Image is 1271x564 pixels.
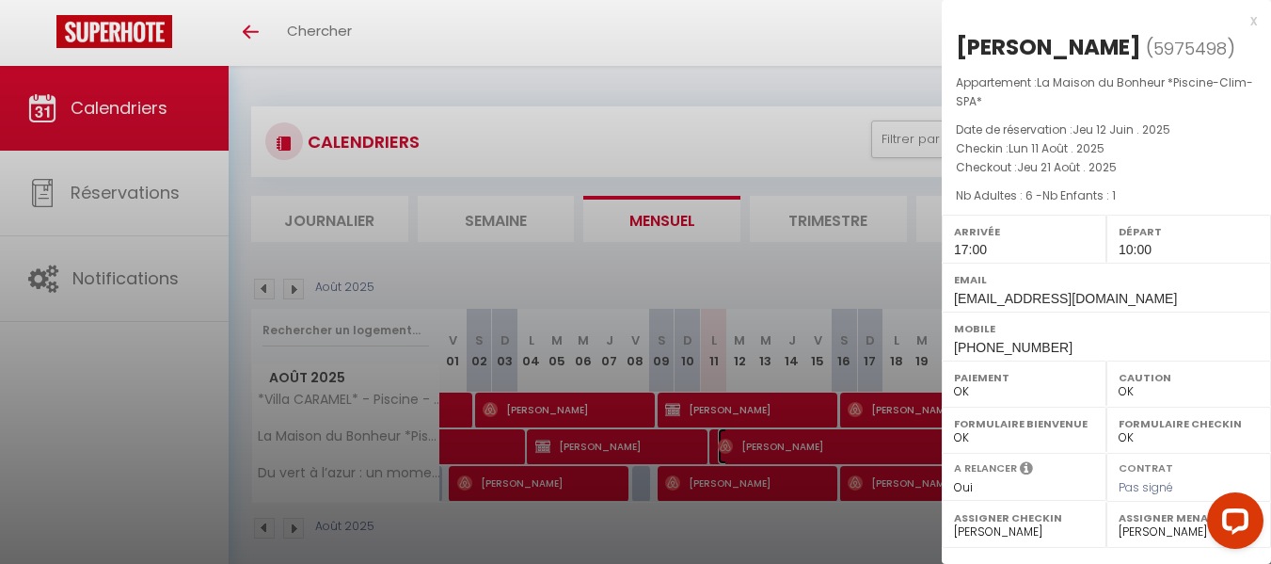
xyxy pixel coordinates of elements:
span: Nb Enfants : 1 [1042,187,1116,203]
span: 17:00 [954,242,987,257]
label: Formulaire Bienvenue [954,414,1094,433]
span: [EMAIL_ADDRESS][DOMAIN_NAME] [954,291,1177,306]
span: 5975498 [1153,37,1227,60]
label: Arrivée [954,222,1094,241]
span: Jeu 21 Août . 2025 [1017,159,1117,175]
span: Lun 11 Août . 2025 [1009,140,1104,156]
label: Email [954,270,1259,289]
span: Jeu 12 Juin . 2025 [1072,121,1170,137]
span: Pas signé [1119,479,1173,495]
label: Départ [1119,222,1259,241]
span: Nb Adultes : 6 - [956,187,1116,203]
p: Checkin : [956,139,1257,158]
label: A relancer [954,460,1017,476]
label: Contrat [1119,460,1173,473]
label: Paiement [954,368,1094,387]
label: Caution [1119,368,1259,387]
label: Assigner Checkin [954,508,1094,527]
label: Mobile [954,319,1259,338]
span: 10:00 [1119,242,1152,257]
label: Formulaire Checkin [1119,414,1259,433]
p: Checkout : [956,158,1257,177]
span: [PHONE_NUMBER] [954,340,1072,355]
i: Sélectionner OUI si vous souhaiter envoyer les séquences de messages post-checkout [1020,460,1033,481]
span: La Maison du Bonheur *Piscine-Clim-SPA* [956,74,1253,109]
label: Assigner Menage [1119,508,1259,527]
div: x [942,9,1257,32]
iframe: LiveChat chat widget [1192,485,1271,564]
p: Date de réservation : [956,121,1257,139]
p: Appartement : [956,73,1257,111]
div: [PERSON_NAME] [956,32,1141,62]
span: ( ) [1146,35,1235,61]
